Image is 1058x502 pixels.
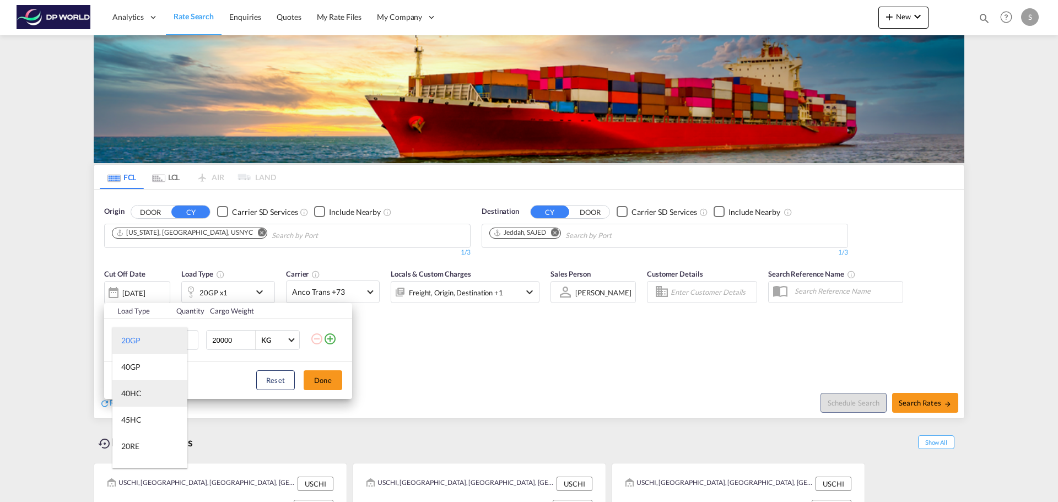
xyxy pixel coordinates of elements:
[121,335,141,346] div: 20GP
[121,388,142,399] div: 40HC
[121,361,141,373] div: 40GP
[121,414,142,425] div: 45HC
[121,467,139,478] div: 40RE
[121,441,139,452] div: 20RE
